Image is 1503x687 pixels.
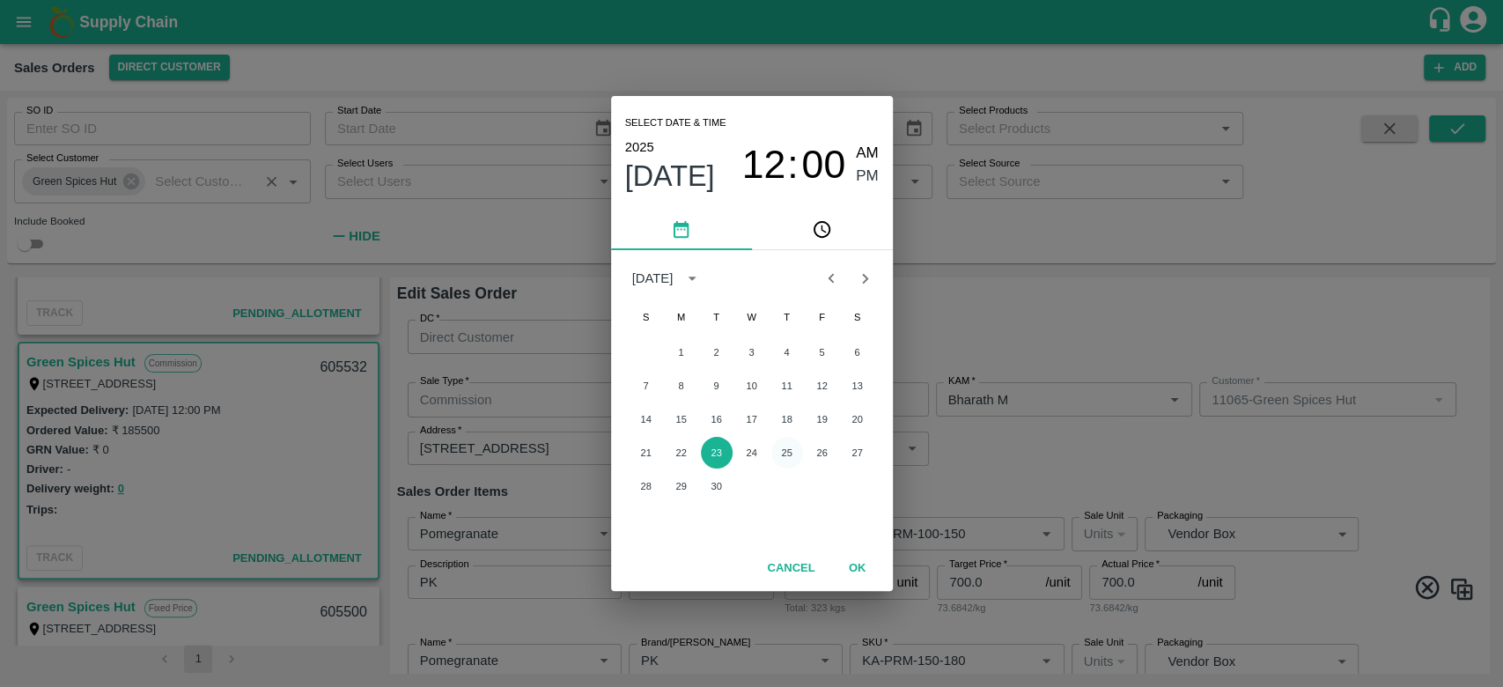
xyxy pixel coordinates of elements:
[666,437,697,469] button: 22
[771,299,803,335] span: Thursday
[701,403,733,435] button: 16
[856,142,879,166] button: AM
[625,110,726,137] span: Select date & time
[842,370,873,402] button: 13
[842,403,873,435] button: 20
[630,403,662,435] button: 14
[807,299,838,335] span: Friday
[842,299,873,335] span: Saturday
[736,437,768,469] button: 24
[630,437,662,469] button: 21
[666,403,697,435] button: 15
[666,299,697,335] span: Monday
[632,269,674,288] div: [DATE]
[829,553,886,584] button: OK
[842,437,873,469] button: 27
[741,142,785,188] button: 12
[787,142,798,188] span: :
[678,264,706,292] button: calendar view is open, switch to year view
[630,370,662,402] button: 7
[630,299,662,335] span: Sunday
[848,262,881,295] button: Next month
[611,208,752,250] button: pick date
[771,370,803,402] button: 11
[771,336,803,368] button: 4
[736,299,768,335] span: Wednesday
[807,403,838,435] button: 19
[625,136,654,159] button: 2025
[701,437,733,469] button: 23
[666,336,697,368] button: 1
[771,437,803,469] button: 25
[842,336,873,368] button: 6
[701,470,733,502] button: 30
[736,403,768,435] button: 17
[771,403,803,435] button: 18
[701,299,733,335] span: Tuesday
[760,553,821,584] button: Cancel
[666,370,697,402] button: 8
[625,159,715,194] button: [DATE]
[666,470,697,502] button: 29
[736,370,768,402] button: 10
[701,370,733,402] button: 9
[801,142,845,188] button: 00
[736,336,768,368] button: 3
[807,370,838,402] button: 12
[630,470,662,502] button: 28
[856,165,879,188] button: PM
[807,336,838,368] button: 5
[807,437,838,469] button: 26
[701,336,733,368] button: 2
[752,208,893,250] button: pick time
[814,262,848,295] button: Previous month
